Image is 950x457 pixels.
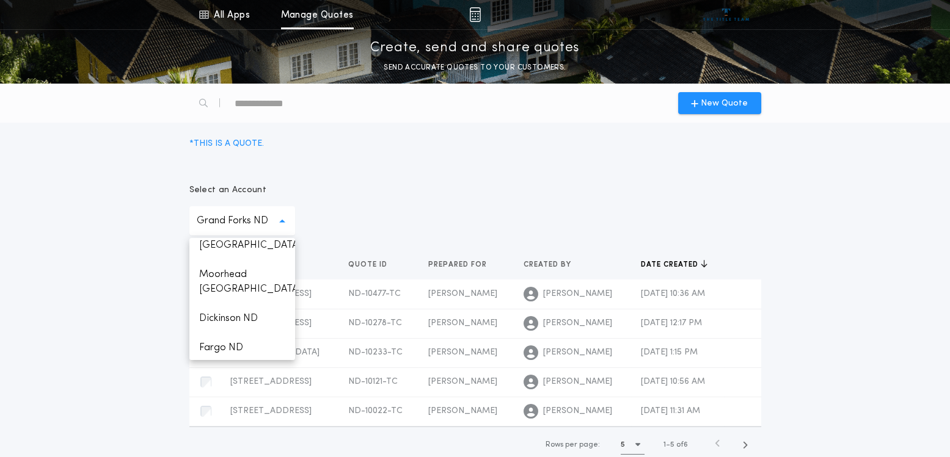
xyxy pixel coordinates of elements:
[428,348,497,357] span: [PERSON_NAME]
[189,238,295,360] ul: Grand Forks ND
[543,288,612,300] span: [PERSON_NAME]
[663,441,666,448] span: 1
[189,304,295,333] p: Dickinson ND
[230,377,312,386] span: [STREET_ADDRESS]
[189,206,295,236] button: Grand Forks ND
[189,333,295,362] p: Fargo ND
[197,214,288,228] p: Grand Forks ND
[524,260,574,270] span: Created by
[189,184,295,196] p: Select an Account
[678,92,761,114] button: New Quote
[641,260,701,270] span: Date created
[230,406,312,416] span: [STREET_ADDRESS]
[641,406,700,416] span: [DATE] 11:31 AM
[676,439,688,450] span: of 6
[428,260,489,270] span: Prepared for
[348,289,401,298] span: ND-10477-TC
[189,231,295,260] p: [GEOGRAPHIC_DATA]
[189,260,295,304] p: Moorhead [GEOGRAPHIC_DATA]
[543,347,612,359] span: [PERSON_NAME]
[189,137,264,150] div: * THIS IS A QUOTE.
[524,259,580,271] button: Created by
[428,377,497,386] span: [PERSON_NAME]
[641,318,702,328] span: [DATE] 12:17 PM
[348,318,402,328] span: ND-10278-TC
[703,9,749,21] img: vs-icon
[348,377,398,386] span: ND-10121-TC
[348,406,403,416] span: ND-10022-TC
[428,406,497,416] span: [PERSON_NAME]
[348,260,390,270] span: Quote ID
[641,259,707,271] button: Date created
[641,289,705,298] span: [DATE] 10:36 AM
[384,62,566,74] p: SEND ACCURATE QUOTES TO YOUR CUSTOMERS.
[621,439,625,451] h1: 5
[670,441,674,448] span: 5
[428,318,497,328] span: [PERSON_NAME]
[701,97,748,110] span: New Quote
[469,7,481,22] img: img
[543,317,612,329] span: [PERSON_NAME]
[546,441,600,448] span: Rows per page:
[348,259,396,271] button: Quote ID
[641,377,705,386] span: [DATE] 10:56 AM
[348,348,403,357] span: ND-10233-TC
[428,289,497,298] span: [PERSON_NAME]
[543,376,612,388] span: [PERSON_NAME]
[621,435,645,455] button: 5
[543,405,612,417] span: [PERSON_NAME]
[370,38,580,58] p: Create, send and share quotes
[641,348,698,357] span: [DATE] 1:15 PM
